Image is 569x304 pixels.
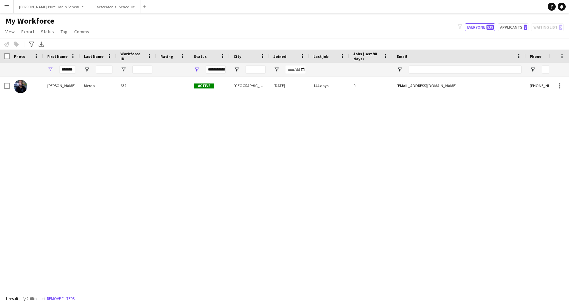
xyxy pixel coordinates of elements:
img: Mohamed Merda [14,80,27,93]
div: 0 [349,76,393,95]
a: Export [19,27,37,36]
span: View [5,29,15,35]
button: Open Filter Menu [47,67,53,73]
span: 8 [524,25,527,30]
span: Status [194,54,207,59]
span: Active [194,83,214,88]
button: Open Filter Menu [84,67,90,73]
span: Email [397,54,407,59]
span: Last Name [84,54,103,59]
input: Last Name Filter Input [96,66,112,74]
button: Open Filter Menu [274,67,280,73]
a: View [3,27,17,36]
span: Workforce ID [120,51,144,61]
button: Factor Meals - Schedule [89,0,140,13]
button: Everyone939 [465,23,495,31]
span: 2 filters set [27,296,46,301]
div: [PERSON_NAME] [43,76,80,95]
app-action-btn: Advanced filters [28,40,36,48]
span: Comms [74,29,89,35]
span: City [234,54,241,59]
button: [PERSON_NAME] Pure - Main Schedule [14,0,89,13]
app-action-btn: Export XLSX [37,40,45,48]
span: Last job [313,54,328,59]
a: Tag [58,27,70,36]
div: 144 days [309,76,349,95]
span: Jobs (last 90 days) [353,51,381,61]
button: Open Filter Menu [234,67,240,73]
input: First Name Filter Input [59,66,76,74]
div: Merda [80,76,116,95]
span: Photo [14,54,25,59]
button: Applicants8 [498,23,528,31]
span: Rating [160,54,173,59]
button: Open Filter Menu [397,67,403,73]
div: [EMAIL_ADDRESS][DOMAIN_NAME] [393,76,526,95]
button: Open Filter Menu [530,67,536,73]
span: Status [41,29,54,35]
span: First Name [47,54,68,59]
span: Tag [61,29,68,35]
span: My Workforce [5,16,54,26]
div: [DATE] [270,76,309,95]
span: Export [21,29,34,35]
a: Status [38,27,57,36]
input: Email Filter Input [409,66,522,74]
button: Open Filter Menu [120,67,126,73]
div: [GEOGRAPHIC_DATA] [230,76,270,95]
input: Workforce ID Filter Input [132,66,152,74]
input: City Filter Input [246,66,266,74]
span: Phone [530,54,541,59]
span: Joined [274,54,286,59]
input: Joined Filter Input [285,66,305,74]
div: 632 [116,76,156,95]
button: Remove filters [46,295,76,302]
button: Open Filter Menu [194,67,200,73]
a: Comms [72,27,92,36]
span: 939 [486,25,494,30]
